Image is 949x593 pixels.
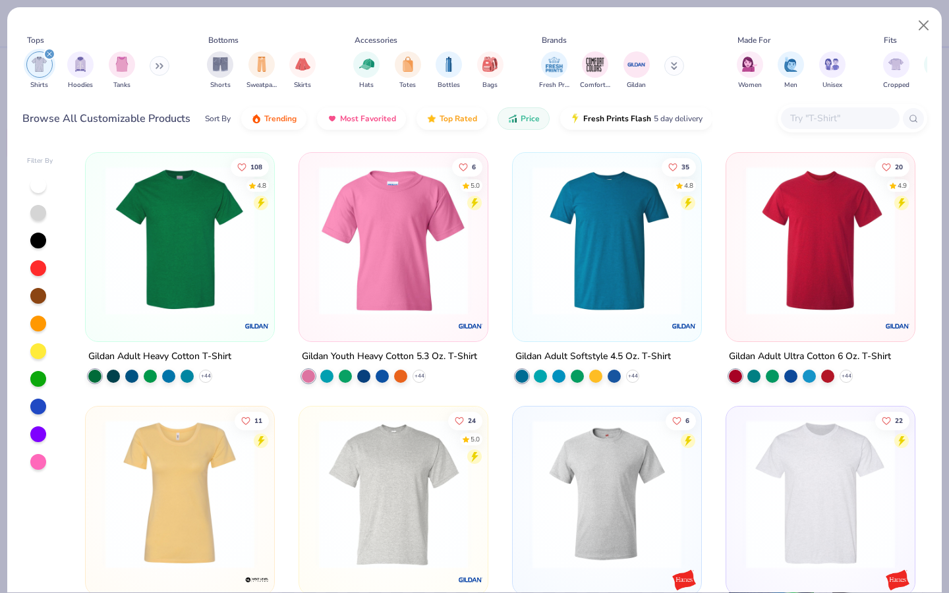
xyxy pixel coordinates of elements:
div: filter for Cropped [883,51,909,90]
span: + 44 [627,372,637,380]
input: Try "T-Shirt" [789,111,890,126]
span: Trending [264,113,297,124]
div: filter for Hats [353,51,380,90]
button: filter button [623,51,650,90]
span: Tanks [113,80,130,90]
img: Sweatpants Image [254,57,269,72]
span: Top Rated [440,113,477,124]
span: 20 [895,163,903,170]
span: Hats [359,80,374,90]
span: + 44 [415,372,424,380]
button: Trending [241,107,306,130]
div: Tops [27,34,44,46]
div: 4.8 [684,181,693,190]
img: ab0ef8e7-4325-4ec5-80a1-ba222ecd1bed [687,166,849,315]
button: Most Favorited [317,107,406,130]
span: Cropped [883,80,909,90]
button: Like [875,157,909,176]
button: Price [498,107,550,130]
img: Hats Image [359,57,374,72]
span: 6 [472,163,476,170]
img: Tanks Image [115,57,129,72]
div: Brands [542,34,567,46]
span: 5 day delivery [654,111,703,127]
img: 91159a56-43a2-494b-b098-e2c28039eaf0 [312,420,474,569]
span: + 44 [201,372,211,380]
div: Filter By [27,156,53,166]
button: Like [231,157,270,176]
span: Sweatpants [246,80,277,90]
img: db3463ef-4353-4609-ada1-7539d9cdc7e6 [312,166,474,315]
button: filter button [246,51,277,90]
img: Fresh Prints Image [544,55,564,74]
div: Gildan Adult Heavy Cotton T-Shirt [88,349,231,365]
div: filter for Gildan [623,51,650,90]
div: Bottoms [208,34,239,46]
div: Made For [737,34,770,46]
img: Hanes logo [671,566,697,592]
img: 3a08f38f-2846-4814-a1fc-a11cf295b532 [474,166,637,315]
img: 3c1a081b-6ca8-4a00-a3b6-7ee979c43c2b [739,166,902,315]
button: filter button [819,51,846,90]
div: filter for Men [778,51,804,90]
div: filter for Tanks [109,51,135,90]
div: filter for Fresh Prints [539,51,569,90]
img: Women Image [742,57,757,72]
span: Hoodies [68,80,93,90]
span: Skirts [294,80,311,90]
button: filter button [883,51,909,90]
img: Comfort Colors Image [585,55,605,74]
img: Hoodies Image [73,57,88,72]
div: filter for Women [737,51,763,90]
button: filter button [778,51,804,90]
div: filter for Unisex [819,51,846,90]
button: Close [911,13,936,38]
button: filter button [289,51,316,90]
span: 22 [895,417,903,424]
img: db319196-8705-402d-8b46-62aaa07ed94f [99,166,261,315]
img: Shorts Image [213,57,228,72]
img: Gildan logo [457,313,484,339]
span: Comfort Colors [580,80,610,90]
div: Fits [884,34,897,46]
img: Hanes logo [884,566,910,592]
button: Fresh Prints Flash5 day delivery [560,107,712,130]
span: 35 [681,163,689,170]
img: 6e5b4623-b2d7-47aa-a31d-c127d7126a18 [526,166,688,315]
span: Men [784,80,797,90]
button: filter button [395,51,421,90]
span: 24 [468,417,476,424]
img: 7c050009-4d6d-4fd6-ae9a-db99afafb30e [687,420,849,569]
button: Like [666,411,696,430]
div: filter for Sweatpants [246,51,277,90]
img: most_fav.gif [327,113,337,124]
div: filter for Skirts [289,51,316,90]
img: Next Level Apparel logo [244,566,270,592]
button: filter button [26,51,53,90]
span: Bags [482,80,498,90]
img: b1c750a3-7eee-44e0-9f67-e9dbfdf248d8 [739,420,902,569]
button: filter button [477,51,503,90]
button: filter button [737,51,763,90]
button: filter button [436,51,462,90]
div: 4.9 [898,181,907,190]
div: Sort By [205,113,231,125]
div: Gildan Youth Heavy Cotton 5.3 Oz. T-Shirt [302,349,477,365]
img: TopRated.gif [426,113,437,124]
span: Gildan [627,80,646,90]
button: Like [452,157,482,176]
span: Totes [399,80,416,90]
img: 57638cd2-f5ba-40e8-8ffb-c903327e20de [99,420,261,569]
img: trending.gif [251,113,262,124]
img: Skirts Image [295,57,310,72]
div: Accessories [355,34,397,46]
div: filter for Hoodies [67,51,94,90]
span: Shorts [210,80,231,90]
div: Gildan Adult Softstyle 4.5 Oz. T-Shirt [515,349,671,365]
img: Bottles Image [442,57,456,72]
img: Unisex Image [824,57,840,72]
button: Like [448,411,482,430]
span: Most Favorited [340,113,396,124]
span: Unisex [822,80,842,90]
div: Gildan Adult Ultra Cotton 6 Oz. T-Shirt [729,349,891,365]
